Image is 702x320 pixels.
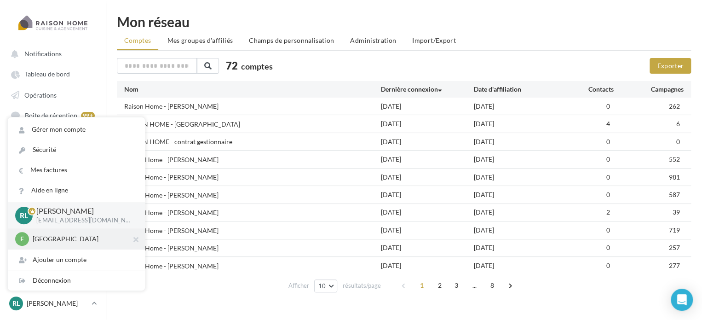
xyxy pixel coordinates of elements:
[342,281,380,290] span: résultats/page
[669,102,680,110] span: 262
[27,299,88,308] p: [PERSON_NAME]
[676,120,680,128] span: 6
[474,261,567,270] div: [DATE]
[380,226,474,235] div: [DATE]
[567,85,614,94] div: Contacts
[606,262,610,269] span: 0
[676,138,680,145] span: 0
[606,226,610,234] span: 0
[414,278,429,293] span: 1
[432,278,447,293] span: 2
[6,106,100,123] a: Boîte de réception 99+
[81,112,95,119] div: 99+
[124,191,219,200] div: Raison Home - [PERSON_NAME]
[673,208,680,216] span: 39
[249,36,334,44] span: Champs de personnalisation
[36,206,130,216] p: [PERSON_NAME]
[124,137,232,146] div: RAISON HOME - contrat gestionnaire
[669,262,680,269] span: 277
[669,155,680,163] span: 552
[124,85,380,94] div: Nom
[350,36,396,44] span: Administration
[380,243,474,252] div: [DATE]
[380,137,474,146] div: [DATE]
[614,85,684,94] div: Campagnes
[474,208,567,217] div: [DATE]
[606,191,610,198] span: 0
[474,155,567,164] div: [DATE]
[6,168,100,185] a: Mon réseau
[380,85,474,94] div: Dernière connexion
[474,173,567,182] div: [DATE]
[8,270,145,291] div: Déconnexion
[25,111,77,119] span: Boîte de réception
[6,45,97,62] button: Notifications
[449,278,464,293] span: 3
[380,155,474,164] div: [DATE]
[124,173,219,182] div: Raison Home - [PERSON_NAME]
[8,160,145,180] a: Mes factures
[124,244,219,253] div: Raison Home - [PERSON_NAME]
[6,189,100,205] a: Campagnes
[606,173,610,181] span: 0
[226,58,238,73] span: 72
[380,261,474,270] div: [DATE]
[669,191,680,198] span: 587
[8,140,145,160] a: Sécurité
[20,210,28,221] span: RL
[167,36,233,44] span: Mes groupes d'affiliés
[669,173,680,181] span: 981
[318,282,326,290] span: 10
[650,58,691,74] button: Exporter
[124,120,240,129] div: RAISON HOME - [GEOGRAPHIC_DATA]
[6,127,100,144] a: Visibilité locale
[288,281,309,290] span: Afficher
[314,279,338,292] button: 10
[6,65,100,82] a: Tableau de bord
[8,180,145,200] a: Aide en ligne
[124,155,219,164] div: Raison Home - [PERSON_NAME]
[474,119,567,128] div: [DATE]
[7,295,98,312] a: RL [PERSON_NAME]
[124,226,219,235] div: Raison Home - [PERSON_NAME]
[606,138,610,145] span: 0
[124,208,219,217] div: Raison Home - [PERSON_NAME]
[12,299,20,308] span: RL
[474,85,567,94] div: Date d'affiliation
[606,102,610,110] span: 0
[6,148,100,164] a: Médiathèque
[124,262,219,271] div: Raison Home - [PERSON_NAME]
[669,244,680,251] span: 257
[380,190,474,199] div: [DATE]
[669,226,680,234] span: 719
[8,119,145,140] a: Gérer mon compte
[474,243,567,252] div: [DATE]
[412,36,456,44] span: Import/Export
[474,102,567,111] div: [DATE]
[474,137,567,146] div: [DATE]
[380,102,474,111] div: [DATE]
[380,173,474,182] div: [DATE]
[380,208,474,217] div: [DATE]
[467,278,482,293] span: ...
[117,15,691,29] div: Mon réseau
[8,250,145,270] div: Ajouter un compte
[606,208,610,216] span: 2
[6,86,100,103] a: Opérations
[606,155,610,163] span: 0
[474,190,567,199] div: [DATE]
[24,50,62,58] span: Notifications
[606,120,610,128] span: 4
[380,119,474,128] div: [DATE]
[485,278,500,293] span: 8
[241,61,273,71] span: comptes
[124,102,219,111] div: Raison Home - [PERSON_NAME]
[671,289,693,311] div: Open Intercom Messenger
[33,234,134,244] p: [GEOGRAPHIC_DATA]
[25,70,70,78] span: Tableau de bord
[606,244,610,251] span: 0
[474,226,567,235] div: [DATE]
[24,91,57,99] span: Opérations
[20,234,24,244] span: F
[36,216,130,225] p: [EMAIL_ADDRESS][DOMAIN_NAME]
